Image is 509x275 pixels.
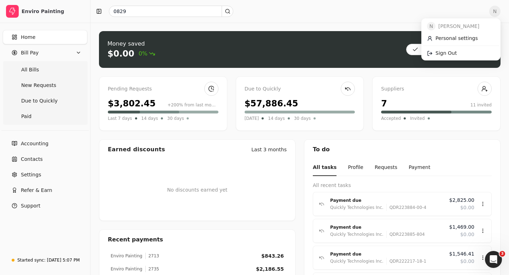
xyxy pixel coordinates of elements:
a: Started sync:[DATE] 5:07 PM [3,254,87,267]
div: Suppliers [381,85,492,93]
button: Refer & Earn [3,183,87,197]
span: [PERSON_NAME] [438,23,479,30]
div: Enviro Painting [111,253,142,259]
span: Sign Out [435,49,457,57]
div: [DATE] 5:07 PM [47,257,80,263]
span: 30 days [167,115,184,122]
span: All Bills [21,66,39,74]
span: Invited [410,115,425,122]
a: Due to Quickly [4,94,86,108]
div: 11 invited [470,102,492,108]
span: 30 days [294,115,311,122]
button: All tasks [313,159,337,176]
span: Accepted [381,115,401,122]
button: Approve bills [406,44,460,55]
span: N [427,22,435,30]
span: Support [21,202,40,210]
div: 7 [381,97,387,110]
span: Due to Quickly [21,97,58,105]
div: Pending Requests [108,85,218,93]
span: Bill Pay [21,49,39,57]
span: $1,546.41 [449,250,474,258]
button: Profile [348,159,363,176]
span: $0.00 [460,231,474,238]
div: Quickly Technologies Inc. [330,204,384,211]
div: $0.00 [107,48,134,59]
div: Last 3 months [251,146,287,153]
span: Personal settings [435,35,478,42]
div: Quickly Technologies Inc. [330,231,384,238]
button: Bill Pay [3,46,87,60]
span: Contacts [21,156,43,163]
div: $2,186.55 [256,265,284,273]
div: Payment due [330,251,444,258]
span: Settings [21,171,41,179]
span: 14 days [141,115,158,122]
div: Money saved [107,40,155,48]
div: N [421,18,501,60]
div: QDR223885-804 [386,231,425,238]
div: QDR223884-00-4 [386,204,426,211]
span: 14 days [268,115,285,122]
span: Home [21,34,35,41]
div: Recent payments [99,230,295,250]
iframe: Intercom live chat [485,251,502,268]
span: $2,825.00 [449,197,474,204]
div: Payment due [330,224,444,231]
div: 2735 [145,266,159,272]
div: $3,802.45 [108,97,156,110]
a: Home [3,30,87,44]
div: Payment due [330,197,444,204]
div: +200% from last month [168,102,218,108]
a: Settings [3,168,87,182]
div: Quickly Technologies Inc. [330,258,384,265]
div: 2713 [145,253,159,259]
div: Due to Quickly [245,85,355,93]
div: Enviro Painting [22,8,84,15]
div: All recent tasks [313,182,492,189]
button: Support [3,199,87,213]
span: $0.00 [460,258,474,265]
a: All Bills [4,63,86,77]
div: QDR222217-18-1 [386,258,426,265]
div: No discounts earned yet [167,175,228,205]
button: Requests [375,159,397,176]
a: Paid [4,109,86,123]
span: [DATE] [245,115,259,122]
a: Contacts [3,152,87,166]
div: $57,886.45 [245,97,298,110]
div: Started sync: [17,257,46,263]
a: Accounting [3,136,87,151]
div: $843.26 [261,252,284,260]
div: Earned discounts [108,145,165,154]
a: New Requests [4,78,86,92]
span: $1,469.00 [449,223,474,231]
span: Paid [21,113,31,120]
div: Enviro Painting [111,266,142,272]
button: Payment [409,159,430,176]
span: $0.00 [460,204,474,211]
span: 0% [139,49,155,58]
span: 3 [499,251,505,257]
button: N [489,6,501,17]
span: New Requests [21,82,56,89]
div: To do [304,140,500,159]
span: Last 7 days [108,115,132,122]
span: Accounting [21,140,48,147]
input: Search [109,6,233,17]
span: Refer & Earn [21,187,52,194]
